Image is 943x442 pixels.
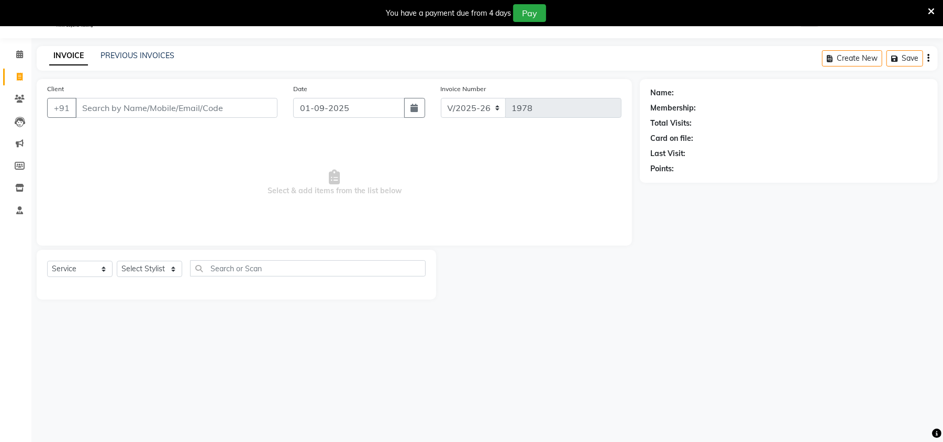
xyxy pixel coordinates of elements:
[650,148,685,159] div: Last Visit:
[650,118,692,129] div: Total Visits:
[75,98,278,118] input: Search by Name/Mobile/Email/Code
[886,50,923,67] button: Save
[47,98,76,118] button: +91
[101,51,174,60] a: PREVIOUS INVOICES
[822,50,882,67] button: Create New
[650,133,693,144] div: Card on file:
[293,84,307,94] label: Date
[49,47,88,65] a: INVOICE
[650,163,674,174] div: Points:
[386,8,511,19] div: You have a payment due from 4 days
[190,260,426,277] input: Search or Scan
[441,84,486,94] label: Invoice Number
[513,4,546,22] button: Pay
[47,130,622,235] span: Select & add items from the list below
[650,103,696,114] div: Membership:
[47,84,64,94] label: Client
[650,87,674,98] div: Name:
